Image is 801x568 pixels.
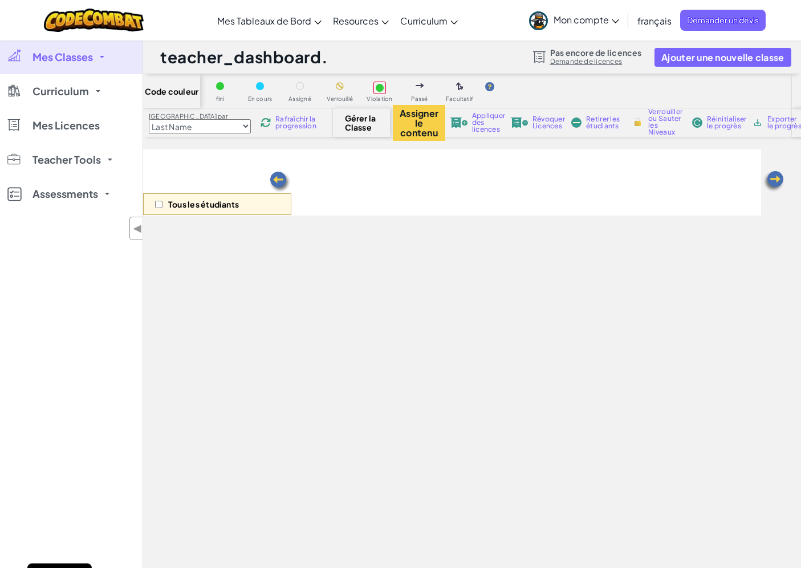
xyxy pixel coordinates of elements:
[327,5,395,36] a: Resources
[133,220,143,237] span: ◀
[446,96,473,102] span: Facultatif
[637,15,672,27] span: français
[529,11,548,30] img: avatar
[217,15,311,27] span: Mes Tableaux de Bord
[367,96,392,102] span: Violation
[212,5,327,36] a: Mes Tableaux de Bord
[333,15,379,27] span: Resources
[707,116,747,129] span: Réinitialiser le progrès
[393,105,445,141] button: Assigner le contenu
[32,86,89,96] span: Curriculum
[680,10,766,31] a: Demander un devis
[261,117,271,128] img: IconReload.svg
[32,189,98,199] span: Assessments
[550,57,642,66] a: Demande de licences
[532,116,565,129] span: Révoquer Licences
[416,83,424,88] img: IconSkippedLevel.svg
[456,82,463,91] img: IconOptionalLevel.svg
[44,9,144,32] img: CodeCombat logo
[32,52,93,62] span: Mes Classes
[32,155,101,165] span: Teacher Tools
[345,113,379,132] span: Gérer la Classe
[269,171,291,193] img: Arrow_Left.png
[654,48,791,67] button: Ajouter une nouvelle classe
[32,120,100,131] span: Mes Licences
[248,96,273,102] span: En cours
[400,15,448,27] span: Curriculum
[511,117,528,128] img: IconLicenseRevoke.svg
[648,108,682,136] span: Verrouiller ou Sauter les Niveaux
[485,82,494,91] img: IconHint.svg
[275,116,316,129] span: Rafraîchir la progression
[168,200,239,209] p: Tous les étudiants
[550,48,642,57] span: Pas encore de licences
[762,170,785,193] img: Arrow_Left.png
[753,117,763,128] img: IconArchive.svg
[160,46,328,68] h1: teacher_dashboard.
[472,112,505,133] span: Appliquer des licences
[692,117,702,128] img: IconReset.svg
[450,117,467,128] img: IconLicenseApply.svg
[571,117,582,128] img: IconRemoveStudents.svg
[632,117,644,127] img: IconLock.svg
[411,96,428,102] span: Passé
[288,96,311,102] span: Assigné
[395,5,463,36] a: Curriculum
[216,96,225,102] span: fini
[327,96,353,102] span: Verrouillé
[586,116,621,129] span: Retirer les étudiants
[145,87,199,96] span: Code couleur
[523,2,625,38] a: Mon compte
[632,5,677,36] a: français
[149,112,251,121] label: [GEOGRAPHIC_DATA] par
[554,14,619,26] span: Mon compte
